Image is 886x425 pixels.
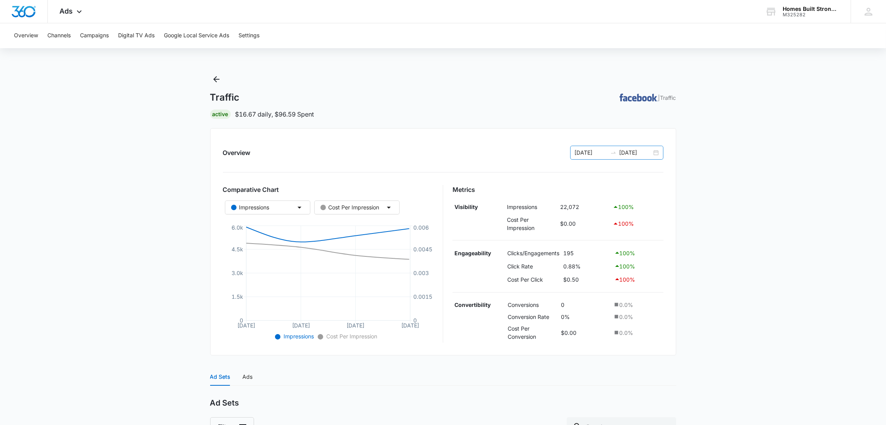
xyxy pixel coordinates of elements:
strong: Convertibility [454,301,491,308]
p: $16.67 daily , $96.59 Spent [235,110,314,119]
tspan: 0 [240,317,243,324]
tspan: 3.0k [232,270,243,276]
tspan: 6.0k [232,224,243,231]
button: Impressions [225,200,310,214]
td: $0.50 [561,273,612,286]
tspan: 0.0015 [413,293,432,300]
tspan: 0.003 [413,270,429,276]
td: $0.00 [558,214,611,234]
button: Settings [238,23,259,48]
div: 0.0 % [613,329,661,337]
h3: Comparative Chart [223,185,434,194]
td: Conversion Rate [506,311,559,323]
button: Digital TV Ads [118,23,155,48]
div: Ad Sets [210,373,230,381]
td: Cost Per Click [505,273,561,286]
td: 0% [559,311,611,323]
div: Cost Per Impression [320,203,379,212]
div: Impressions [231,203,270,212]
tspan: 0.0045 [413,246,432,253]
span: Impressions [282,333,314,340]
img: FACEBOOK [620,94,658,101]
div: 0.0 % [613,313,661,321]
td: Conversions [506,299,559,311]
span: Ads [59,7,73,15]
tspan: 1.5k [232,293,243,300]
td: 0.88% [561,260,612,273]
tspan: [DATE] [401,322,419,329]
div: Active [210,110,231,119]
button: Campaigns [80,23,109,48]
div: account id [783,12,839,17]
td: 22,072 [558,200,611,214]
strong: Visibility [454,204,478,210]
button: Back [210,73,223,85]
td: 195 [561,247,612,260]
button: Cost Per Impression [314,200,400,214]
button: Overview [14,23,38,48]
span: Cost Per Impression [325,333,377,340]
input: Start date [575,148,607,157]
tspan: 0 [413,317,417,324]
td: 0 [559,299,611,311]
div: 100 % [614,275,661,284]
tspan: [DATE] [292,322,310,329]
tspan: [DATE] [237,322,255,329]
h2: Ad Sets [210,398,239,408]
div: 100 % [614,248,661,258]
strong: Engageability [454,250,491,256]
td: Cost Per Impression [505,214,559,234]
td: Click Rate [505,260,561,273]
p: | Traffic [658,94,676,102]
tspan: [DATE] [346,322,364,329]
span: to [610,150,616,156]
td: Cost Per Conversion [506,322,559,343]
button: Channels [47,23,71,48]
tspan: 4.5k [232,246,243,253]
div: 100 % [613,219,661,228]
h2: Overview [223,148,251,157]
h1: Traffic [210,92,240,103]
div: Ads [243,373,253,381]
tspan: 0.006 [413,224,429,231]
h3: Metrics [453,185,663,194]
button: Google Local Service Ads [164,23,229,48]
div: 100 % [614,261,661,271]
td: Clicks/Engagements [505,247,561,260]
td: $0.00 [559,322,611,343]
span: swap-right [610,150,616,156]
input: End date [620,148,652,157]
div: 0.0 % [613,301,661,309]
div: account name [783,6,839,12]
div: 100 % [613,202,661,212]
td: Impressions [505,200,559,214]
